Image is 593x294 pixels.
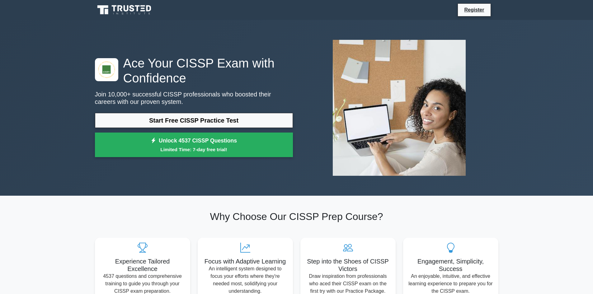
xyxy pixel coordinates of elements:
[95,56,293,86] h1: Ace Your CISSP Exam with Confidence
[95,133,293,157] a: Unlock 4537 CISSP QuestionsLimited Time: 7-day free trial!
[100,258,185,273] h5: Experience Tailored Excellence
[203,258,288,265] h5: Focus with Adaptive Learning
[103,146,285,153] small: Limited Time: 7-day free trial!
[95,91,293,105] p: Join 10,000+ successful CISSP professionals who boosted their careers with our proven system.
[95,211,498,222] h2: Why Choose Our CISSP Prep Course?
[95,113,293,128] a: Start Free CISSP Practice Test
[460,6,488,14] a: Register
[408,258,493,273] h5: Engagement, Simplicity, Success
[305,258,391,273] h5: Step into the Shoes of CISSP Victors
